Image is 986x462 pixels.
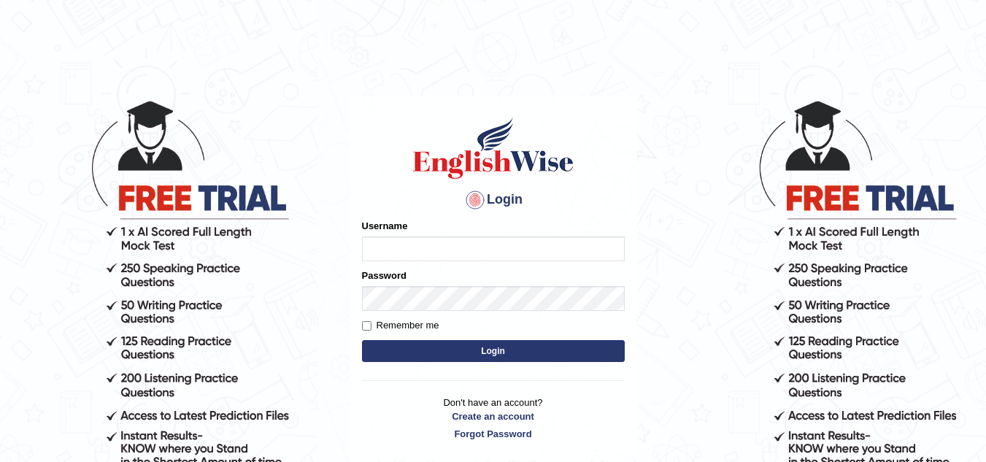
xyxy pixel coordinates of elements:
[362,340,625,362] button: Login
[362,219,408,233] label: Username
[362,409,625,423] a: Create an account
[362,396,625,441] p: Don't have an account?
[362,427,625,441] a: Forgot Password
[410,115,577,181] img: Logo of English Wise sign in for intelligent practice with AI
[362,188,625,212] h4: Login
[362,269,407,282] label: Password
[362,321,371,331] input: Remember me
[362,318,439,333] label: Remember me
